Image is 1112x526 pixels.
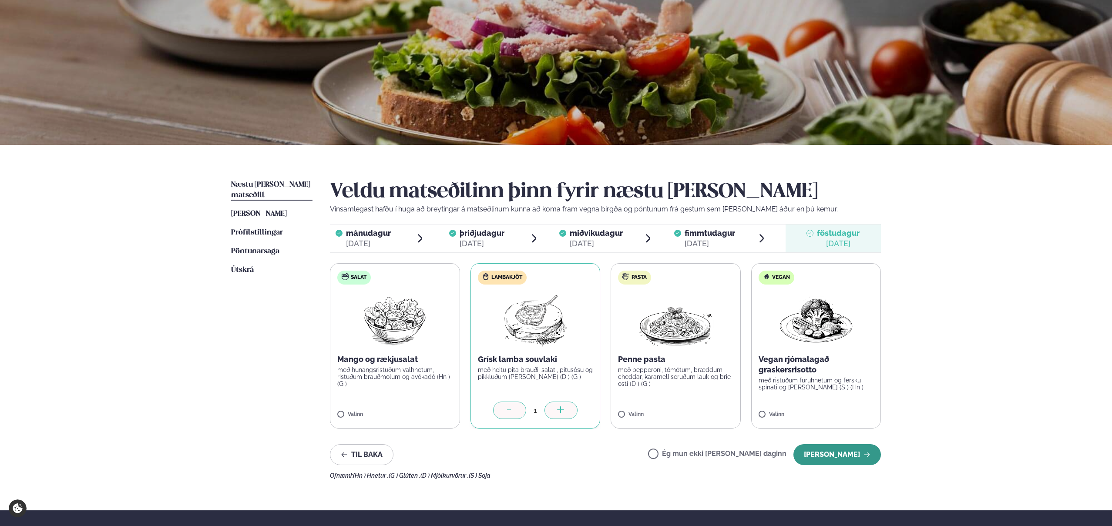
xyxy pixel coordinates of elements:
[330,472,881,479] div: Ofnæmi:
[763,273,770,280] img: Vegan.svg
[337,366,453,387] p: með hunangsristuðum valhnetum, ristuðum brauðmolum og avókadó (Hn ) (G )
[685,228,735,238] span: fimmtudagur
[231,228,283,238] a: Prófílstillingar
[570,238,623,249] div: [DATE]
[759,354,874,375] p: Vegan rjómalagað graskersrisotto
[759,377,874,391] p: með ristuðum furuhnetum og fersku spínati og [PERSON_NAME] (S ) (Hn )
[491,274,522,281] span: Lambakjöt
[478,366,593,380] p: með heitu pita brauði, salati, pitusósu og pikkluðum [PERSON_NAME] (D ) (G )
[478,354,593,365] p: Grísk lamba souvlaki
[346,228,391,238] span: mánudagur
[389,472,420,479] span: (G ) Glúten ,
[231,265,254,275] a: Útskrá
[793,444,881,465] button: [PERSON_NAME]
[460,238,504,249] div: [DATE]
[231,180,312,201] a: Næstu [PERSON_NAME] matseðill
[330,204,881,214] p: Vinsamlegast hafðu í huga að breytingar á matseðlinum kunna að koma fram vegna birgða og pöntunum...
[772,274,790,281] span: Vegan
[482,273,489,280] img: Lamb.svg
[231,248,279,255] span: Pöntunarsaga
[342,273,349,280] img: salad.svg
[231,266,254,274] span: Útskrá
[637,291,714,347] img: Spagetti.png
[231,229,283,236] span: Prófílstillingar
[778,291,854,347] img: Vegan.png
[420,472,469,479] span: (D ) Mjólkurvörur ,
[330,180,881,204] h2: Veldu matseðilinn þinn fyrir næstu [PERSON_NAME]
[685,238,735,249] div: [DATE]
[346,238,391,249] div: [DATE]
[497,291,574,347] img: Lamb-Meat.png
[526,405,544,415] div: 1
[231,209,287,219] a: [PERSON_NAME]
[817,238,860,249] div: [DATE]
[351,274,366,281] span: Salat
[622,273,629,280] img: pasta.svg
[231,246,279,257] a: Pöntunarsaga
[9,499,27,517] a: Cookie settings
[337,354,453,365] p: Mango og rækjusalat
[469,472,490,479] span: (S ) Soja
[231,181,310,199] span: Næstu [PERSON_NAME] matseðill
[632,274,647,281] span: Pasta
[330,444,393,465] button: Til baka
[231,210,287,218] span: [PERSON_NAME]
[460,228,504,238] span: þriðjudagur
[353,472,389,479] span: (Hn ) Hnetur ,
[618,366,733,387] p: með pepperoni, tómötum, bræddum cheddar, karamelliseruðum lauk og brie osti (D ) (G )
[618,354,733,365] p: Penne pasta
[356,291,433,347] img: Salad.png
[817,228,860,238] span: föstudagur
[570,228,623,238] span: miðvikudagur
